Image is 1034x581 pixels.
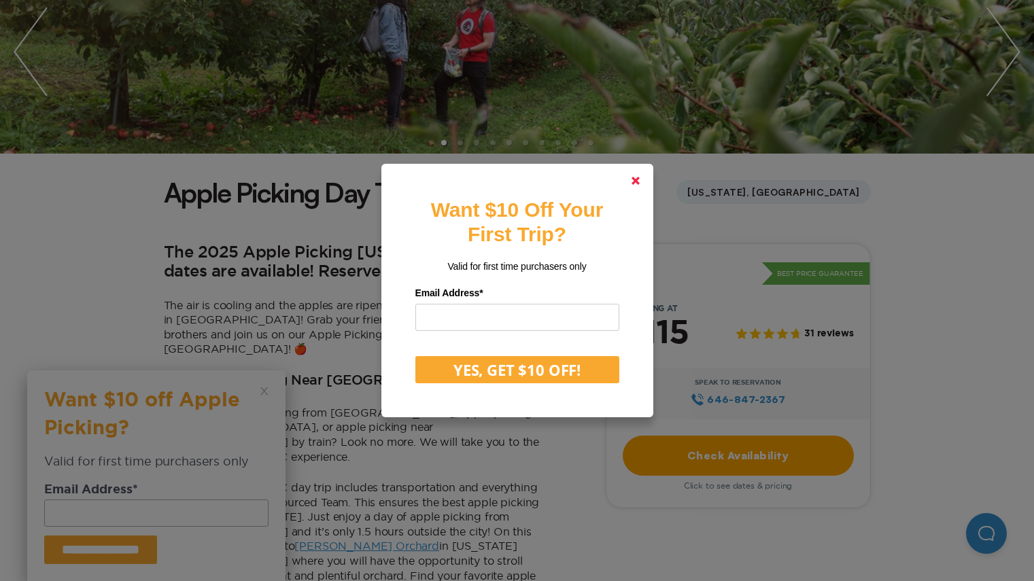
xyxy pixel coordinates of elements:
[415,356,619,383] button: YES, GET $10 OFF!
[431,198,603,245] strong: Want $10 Off Your First Trip?
[619,164,652,197] a: Close
[415,283,619,304] label: Email Address
[479,287,483,298] span: Required
[447,261,586,272] span: Valid for first time purchasers only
